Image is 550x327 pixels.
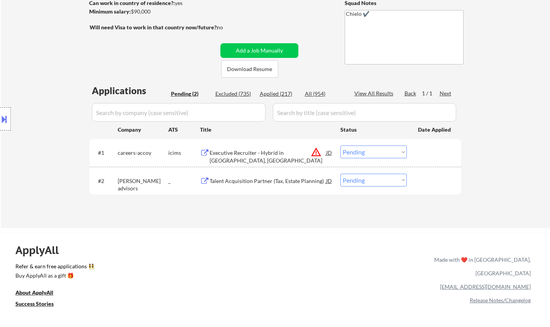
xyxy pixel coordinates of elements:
[210,177,326,185] div: Talent Acquisition Partner (Tax, Estate Planning)
[221,60,278,78] button: Download Resume
[168,126,200,134] div: ATS
[431,253,531,280] div: Made with ❤️ in [GEOGRAPHIC_DATA], [GEOGRAPHIC_DATA]
[168,177,200,185] div: _
[89,8,131,15] strong: Minimum salary:
[92,103,266,122] input: Search by company (case sensitive)
[404,90,417,97] div: Back
[89,8,218,15] div: $90,000
[168,149,200,157] div: icims
[210,149,326,164] div: Executive Recruiter - Hybrid in [GEOGRAPHIC_DATA], [GEOGRAPHIC_DATA]
[118,149,168,157] div: careers-accoy
[15,289,53,296] u: About ApplyAll
[15,289,64,298] a: About ApplyAll
[305,90,344,98] div: All (954)
[15,244,68,257] div: ApplyAll
[422,90,440,97] div: 1 / 1
[354,90,396,97] div: View All Results
[15,300,64,310] a: Success Stories
[15,272,93,281] a: Buy ApplyAll as a gift 🎁
[418,126,452,134] div: Date Applied
[440,283,531,290] a: [EMAIL_ADDRESS][DOMAIN_NAME]
[90,24,218,30] strong: Will need Visa to work in that country now/future?:
[217,24,239,31] div: no
[15,273,93,278] div: Buy ApplyAll as a gift 🎁
[15,264,273,272] a: Refer & earn free applications 👯‍♀️
[311,147,322,158] button: warning_amber
[171,90,210,98] div: Pending (2)
[118,126,168,134] div: Company
[220,43,298,58] button: Add a Job Manually
[215,90,254,98] div: Excluded (735)
[340,122,407,136] div: Status
[273,103,456,122] input: Search by title (case sensitive)
[325,146,333,159] div: JD
[470,297,531,303] a: Release Notes/Changelog
[118,177,168,192] div: [PERSON_NAME] advisors
[440,90,452,97] div: Next
[15,300,54,307] u: Success Stories
[325,174,333,188] div: JD
[260,90,298,98] div: Applied (217)
[200,126,333,134] div: Title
